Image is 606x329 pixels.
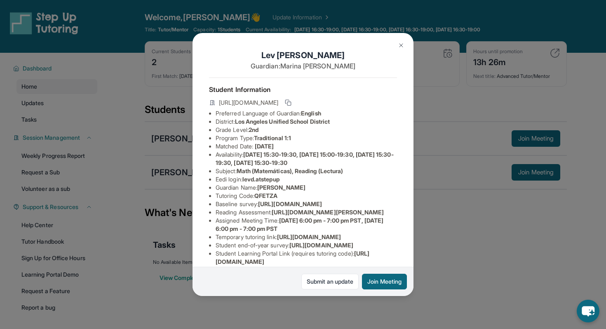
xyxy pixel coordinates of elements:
[257,184,305,191] span: [PERSON_NAME]
[249,126,258,133] span: 2nd
[398,42,404,49] img: Close Icon
[216,167,397,175] li: Subject :
[255,143,274,150] span: [DATE]
[216,200,397,208] li: Baseline survey :
[277,233,341,240] span: [URL][DOMAIN_NAME]
[254,134,291,141] span: Traditional 1:1
[301,274,359,289] a: Submit an update
[235,118,330,125] span: Los Angeles Unified School District
[216,233,397,241] li: Temporary tutoring link :
[216,192,397,200] li: Tutoring Code :
[209,49,397,61] h1: Lev [PERSON_NAME]
[216,241,397,249] li: Student end-of-year survey :
[216,142,397,150] li: Matched Date:
[289,242,353,249] span: [URL][DOMAIN_NAME]
[216,183,397,192] li: Guardian Name :
[362,274,407,289] button: Join Meeting
[272,209,384,216] span: [URL][DOMAIN_NAME][PERSON_NAME]
[242,176,280,183] span: levd.atstepup
[216,249,397,266] li: Student Learning Portal Link (requires tutoring code) :
[209,85,397,94] h4: Student Information
[209,61,397,71] p: Guardian: Marina [PERSON_NAME]
[216,126,397,134] li: Grade Level:
[216,217,383,232] span: [DATE] 6:00 pm - 7:00 pm PST, [DATE] 6:00 pm - 7:00 pm PST
[254,192,277,199] span: QFETZA
[258,200,322,207] span: [URL][DOMAIN_NAME]
[237,167,343,174] span: Math (Matemáticas), Reading (Lectura)
[216,216,397,233] li: Assigned Meeting Time :
[219,99,278,107] span: [URL][DOMAIN_NAME]
[283,98,293,108] button: Copy link
[216,151,394,166] span: [DATE] 15:30-19:30, [DATE] 15:00-19:30, [DATE] 15:30-19:30, [DATE] 15:30-19:30
[216,208,397,216] li: Reading Assessment :
[577,300,599,322] button: chat-button
[216,150,397,167] li: Availability:
[216,109,397,117] li: Preferred Language of Guardian:
[216,117,397,126] li: District:
[216,266,397,282] li: Student Direct Learning Portal Link (no tutoring code required) :
[216,134,397,142] li: Program Type:
[301,110,321,117] span: English
[216,175,397,183] li: Eedi login :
